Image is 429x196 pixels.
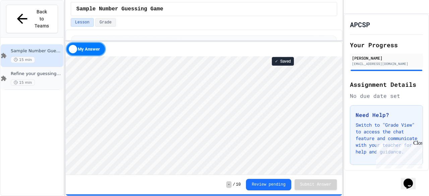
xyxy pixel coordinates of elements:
[11,48,62,54] span: Sample Number Guessing Game
[11,57,35,63] span: 15 min
[233,182,235,187] span: /
[356,122,417,155] p: Switch to "Grade View" to access the chat feature and communicate with your teacher for help and ...
[300,182,331,187] span: Submit Answer
[76,5,163,13] span: Sample Number Guessing Game
[226,181,231,188] span: -
[71,18,94,27] button: Lesson
[350,20,370,29] h1: APCSP
[34,8,50,29] span: Back to Teams
[3,3,46,43] div: Chat with us now!Close
[350,40,423,50] h2: Your Progress
[356,111,417,119] h3: Need Help?
[352,61,421,66] div: [EMAIL_ADDRESS][DOMAIN_NAME]
[11,79,35,86] span: 15 min
[350,92,423,100] div: No due date set
[352,55,421,61] div: [PERSON_NAME]
[280,59,291,64] span: Saved
[6,5,58,33] button: Back to Teams
[373,140,422,169] iframe: chat widget
[350,80,423,89] h2: Assignment Details
[236,182,241,187] span: 10
[11,71,62,77] span: Refine your guessing Game
[66,56,342,175] iframe: Snap! Programming Environment
[246,179,291,190] button: Review pending
[275,59,278,64] span: ✓
[95,18,116,27] button: Grade
[401,169,422,189] iframe: chat widget
[295,179,337,190] button: Submit Answer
